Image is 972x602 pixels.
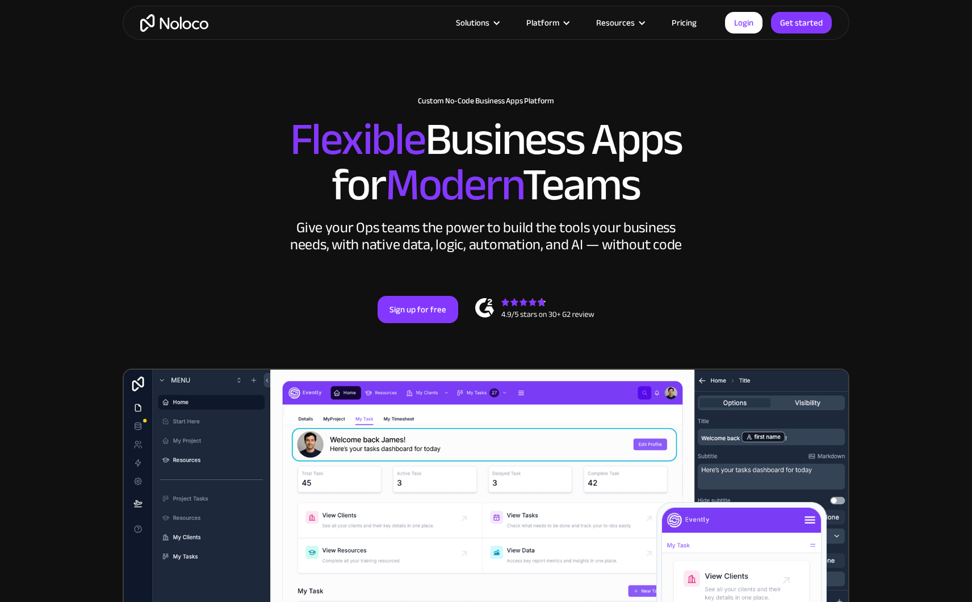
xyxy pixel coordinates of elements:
h1: Custom No-Code Business Apps Platform [134,97,838,106]
a: Login [725,12,762,34]
a: Sign up for free [378,296,458,323]
a: home [140,14,208,32]
div: Resources [596,15,635,30]
div: Give your Ops teams the power to build the tools your business needs, with native data, logic, au... [287,219,685,253]
div: Solutions [456,15,489,30]
span: Modern [386,143,522,227]
div: Platform [526,15,559,30]
span: Flexible [290,97,425,182]
div: Resources [582,15,657,30]
a: Pricing [657,15,711,30]
div: Platform [512,15,582,30]
div: Solutions [442,15,512,30]
h2: Business Apps for Teams [134,117,838,208]
a: Get started [771,12,832,34]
